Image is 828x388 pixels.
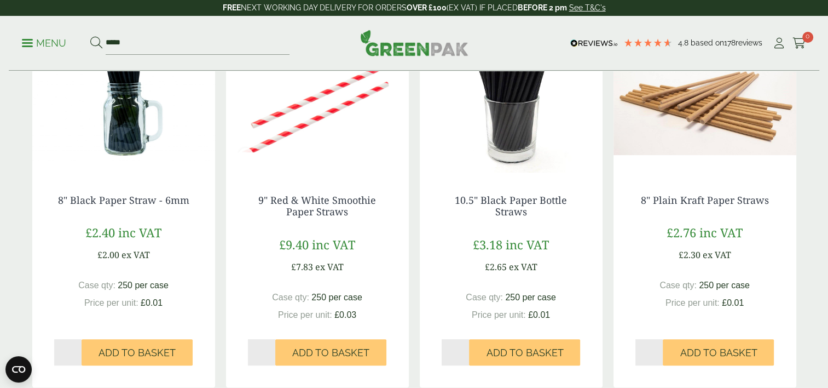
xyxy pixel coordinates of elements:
[118,224,161,241] span: inc VAT
[485,261,507,273] span: £2.65
[469,339,580,366] button: Add to Basket
[613,36,796,173] img: 10200.02-High kraft straw
[334,310,356,319] span: £0.03
[736,38,762,47] span: reviews
[518,3,567,12] strong: BEFORE 2 pm
[360,30,468,56] img: GreenPak Supplies
[97,249,119,261] span: £2.00
[407,3,447,12] strong: OVER £100
[312,236,355,253] span: inc VAT
[679,249,700,261] span: £2.30
[659,281,697,290] span: Case qty:
[678,38,691,47] span: 4.8
[641,193,769,207] a: 8" Plain Kraft Paper Straws
[792,38,806,49] i: Cart
[528,310,550,319] span: £0.01
[223,3,241,12] strong: FREE
[311,293,362,302] span: 250 per case
[623,38,673,48] div: 4.78 Stars
[278,310,332,319] span: Price per unit:
[275,339,386,366] button: Add to Basket
[291,261,313,273] span: £7.83
[667,224,696,241] span: £2.76
[569,3,606,12] a: See T&C's
[772,38,786,49] i: My Account
[509,261,537,273] span: ex VAT
[58,193,189,207] a: 8" Black Paper Straw - 6mm
[699,224,743,241] span: inc VAT
[703,249,731,261] span: ex VAT
[466,293,503,302] span: Case qty:
[22,37,66,48] a: Menu
[699,281,750,290] span: 250 per case
[22,37,66,50] p: Menu
[315,261,344,273] span: ex VAT
[724,38,736,47] span: 178
[665,298,720,307] span: Price per unit:
[506,236,549,253] span: inc VAT
[691,38,724,47] span: Based on
[570,39,618,47] img: REVIEWS.io
[99,347,176,359] span: Add to Basket
[118,281,169,290] span: 250 per case
[473,236,502,253] span: £3.18
[663,339,774,366] button: Add to Basket
[84,298,138,307] span: Price per unit:
[85,224,115,241] span: £2.40
[226,36,409,173] img: 9inch Red & White Smoothie Paper Straws 8mm[4697]
[722,298,744,307] span: £0.01
[78,281,115,290] span: Case qty:
[680,347,757,359] span: Add to Basket
[32,36,215,173] img: 8
[121,249,150,261] span: ex VAT
[420,36,603,173] img: Black Sip Straw 2 - Copy
[505,293,556,302] span: 250 per case
[472,310,526,319] span: Price per unit:
[486,347,563,359] span: Add to Basket
[455,193,567,219] a: 10.5" Black Paper Bottle Straws
[272,293,309,302] span: Case qty:
[792,35,806,52] a: 0
[5,356,32,383] button: Open CMP widget
[141,298,163,307] span: £0.01
[292,347,369,359] span: Add to Basket
[82,339,193,366] button: Add to Basket
[279,236,309,253] span: £9.40
[258,193,376,219] a: 9" Red & White Smoothie Paper Straws
[802,32,813,43] span: 0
